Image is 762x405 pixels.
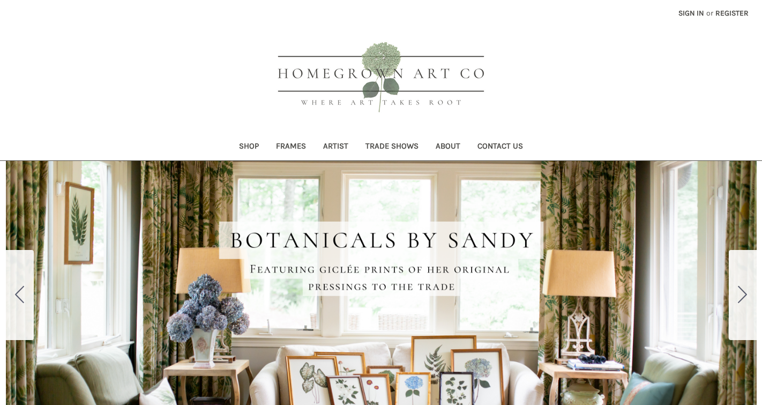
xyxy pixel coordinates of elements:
[260,30,502,127] img: HOMEGROWN ART CO
[357,134,427,160] a: Trade Shows
[6,250,34,340] button: Go to slide 5
[427,134,469,160] a: About
[729,250,757,340] button: Go to slide 2
[469,134,532,160] a: Contact Us
[267,134,315,160] a: Frames
[705,8,714,19] span: or
[230,134,267,160] a: Shop
[315,134,357,160] a: Artist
